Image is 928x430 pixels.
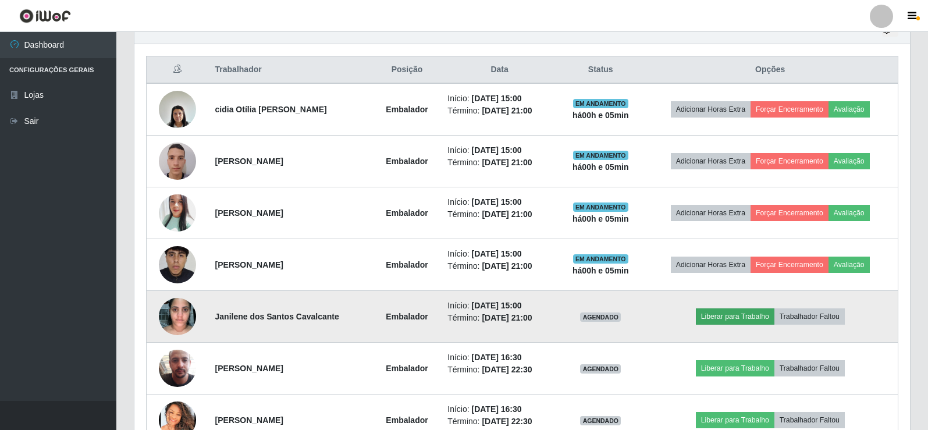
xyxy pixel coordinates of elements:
strong: Embalador [386,105,428,114]
strong: [PERSON_NAME] [215,415,283,425]
time: [DATE] 16:30 [472,404,522,414]
li: Início: [447,196,552,208]
li: Término: [447,208,552,221]
button: Adicionar Horas Extra [671,257,751,273]
strong: Embalador [386,260,428,269]
img: CoreUI Logo [19,9,71,23]
li: Término: [447,364,552,376]
li: Término: [447,157,552,169]
th: Data [440,56,559,84]
button: Avaliação [829,101,870,118]
time: [DATE] 21:00 [482,158,532,167]
time: [DATE] 15:00 [472,301,522,310]
time: [DATE] 21:00 [482,106,532,115]
time: [DATE] 21:00 [482,209,532,219]
time: [DATE] 15:00 [472,94,522,103]
li: Término: [447,415,552,428]
span: EM ANDAMENTO [573,99,628,108]
button: Adicionar Horas Extra [671,205,751,221]
span: AGENDADO [580,416,621,425]
strong: há 00 h e 05 min [573,111,629,120]
li: Início: [447,351,552,364]
th: Status [559,56,642,84]
button: Liberar para Trabalho [696,360,774,376]
button: Avaliação [829,205,870,221]
span: EM ANDAMENTO [573,202,628,212]
li: Término: [447,105,552,117]
button: Trabalhador Faltou [774,412,845,428]
strong: Embalador [386,415,428,425]
img: 1690487685999.jpeg [159,84,196,134]
button: Liberar para Trabalho [696,308,774,325]
li: Início: [447,300,552,312]
span: AGENDADO [580,312,621,322]
strong: há 00 h e 05 min [573,162,629,172]
strong: há 00 h e 05 min [573,266,629,275]
strong: [PERSON_NAME] [215,157,283,166]
img: 1740530881520.jpeg [159,292,196,341]
img: 1733491183363.jpeg [159,223,196,306]
th: Posição [374,56,440,84]
strong: [PERSON_NAME] [215,208,283,218]
li: Início: [447,403,552,415]
button: Forçar Encerramento [751,101,829,118]
th: Opções [642,56,898,84]
button: Forçar Encerramento [751,153,829,169]
span: AGENDADO [580,364,621,374]
button: Adicionar Horas Extra [671,101,751,118]
strong: Embalador [386,157,428,166]
time: [DATE] 21:00 [482,261,532,271]
button: Forçar Encerramento [751,257,829,273]
strong: Embalador [386,312,428,321]
button: Liberar para Trabalho [696,412,774,428]
strong: há 00 h e 05 min [573,214,629,223]
time: [DATE] 22:30 [482,365,532,374]
li: Início: [447,93,552,105]
strong: Embalador [386,208,428,218]
span: EM ANDAMENTO [573,254,628,264]
time: [DATE] 22:30 [482,417,532,426]
time: [DATE] 15:00 [472,197,522,207]
strong: cidia Otília [PERSON_NAME] [215,105,327,114]
button: Adicionar Horas Extra [671,153,751,169]
img: 1714228813172.jpeg [159,136,196,186]
th: Trabalhador [208,56,374,84]
button: Trabalhador Faltou [774,308,845,325]
time: [DATE] 15:00 [472,145,522,155]
strong: Janilene dos Santos Cavalcante [215,312,339,321]
span: EM ANDAMENTO [573,151,628,160]
strong: Embalador [386,364,428,373]
button: Avaliação [829,153,870,169]
time: [DATE] 16:30 [472,353,522,362]
img: 1748729241814.jpeg [159,191,196,235]
li: Término: [447,260,552,272]
img: 1745843945427.jpeg [159,335,196,401]
time: [DATE] 15:00 [472,249,522,258]
button: Forçar Encerramento [751,205,829,221]
li: Início: [447,248,552,260]
li: Início: [447,144,552,157]
strong: [PERSON_NAME] [215,364,283,373]
li: Término: [447,312,552,324]
button: Avaliação [829,257,870,273]
button: Trabalhador Faltou [774,360,845,376]
strong: [PERSON_NAME] [215,260,283,269]
time: [DATE] 21:00 [482,313,532,322]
